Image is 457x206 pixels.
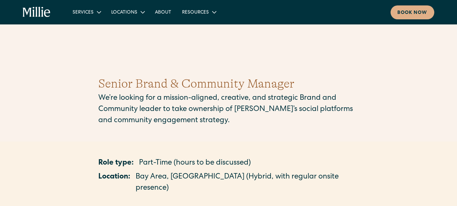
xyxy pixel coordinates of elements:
[23,7,51,18] a: home
[139,158,251,169] p: Part-Time (hours to be discussed)
[177,6,221,18] div: Resources
[73,9,94,16] div: Services
[391,5,434,19] a: Book now
[111,9,137,16] div: Locations
[98,75,359,93] h1: Senior Brand & Community Manager
[106,6,150,18] div: Locations
[136,172,359,194] p: Bay Area, [GEOGRAPHIC_DATA] (Hybrid, with regular onsite presence)
[98,158,134,169] p: Role type:
[98,93,359,127] p: We’re looking for a mission-aligned, creative, and strategic Brand and Community leader to take o...
[67,6,106,18] div: Services
[98,172,130,194] p: Location:
[397,10,428,17] div: Book now
[150,6,177,18] a: About
[182,9,209,16] div: Resources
